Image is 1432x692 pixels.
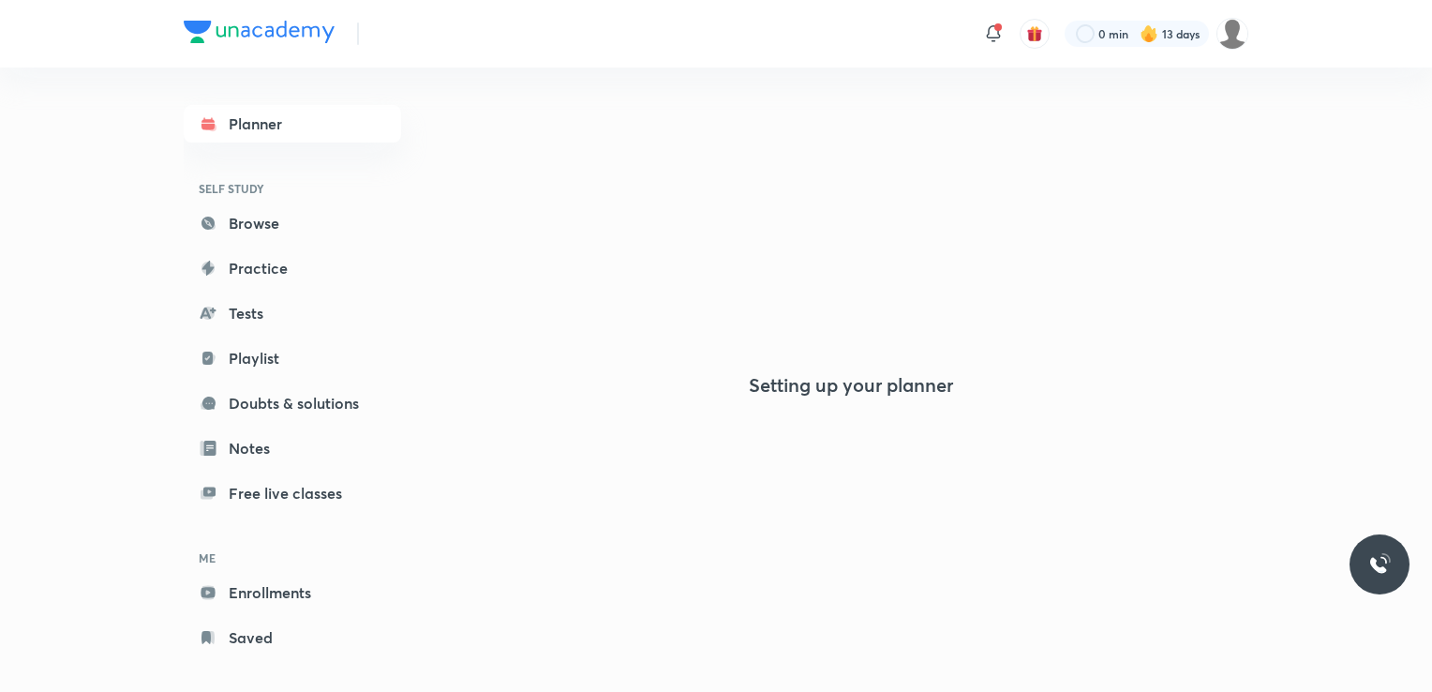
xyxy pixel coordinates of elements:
[184,173,401,204] h6: SELF STUDY
[184,204,401,242] a: Browse
[184,249,401,287] a: Practice
[184,21,335,48] a: Company Logo
[184,384,401,422] a: Doubts & solutions
[184,429,401,467] a: Notes
[1216,18,1248,50] img: Anjali kumari
[184,105,401,143] a: Planner
[184,339,401,377] a: Playlist
[184,542,401,574] h6: ME
[184,474,401,512] a: Free live classes
[184,619,401,656] a: Saved
[1140,24,1158,43] img: streak
[184,574,401,611] a: Enrollments
[749,374,953,397] h4: Setting up your planner
[184,21,335,43] img: Company Logo
[1026,25,1043,42] img: avatar
[184,294,401,332] a: Tests
[1020,19,1050,49] button: avatar
[1368,553,1391,576] img: ttu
